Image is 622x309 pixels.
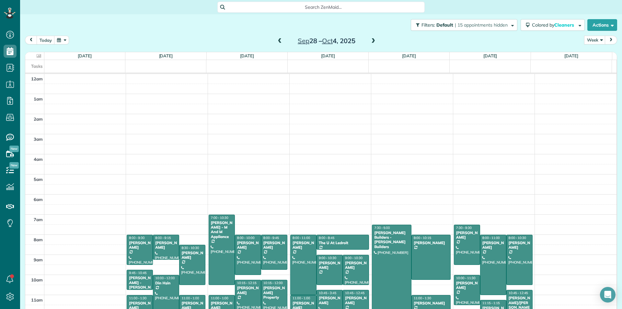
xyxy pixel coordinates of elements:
div: [PERSON_NAME] [318,261,341,270]
span: 10:00 - 12:00 [155,276,175,280]
span: 11:00 - 1:00 [211,296,228,300]
a: Filters: Default | 15 appointments hidden [408,19,517,31]
div: [PERSON_NAME] - M And M Appliance [211,220,233,239]
div: [PERSON_NAME] [413,241,449,245]
div: [PERSON_NAME] [482,241,504,250]
div: [PERSON_NAME] [181,251,203,260]
span: 8:00 - 10:15 [414,236,431,240]
span: 9:00 - 10:30 [319,256,336,260]
button: next [605,36,617,44]
span: Tasks [31,64,43,69]
a: [DATE] [159,53,173,58]
span: 7:30 - 9:30 [456,226,472,230]
span: 10:45 - 12:45 [509,291,528,295]
a: [DATE] [402,53,416,58]
span: 10am [31,277,43,282]
button: Week [584,36,605,44]
span: | 15 appointments hidden [455,22,508,28]
span: 11:00 - 1:00 [293,296,310,300]
div: [PERSON_NAME] [456,231,478,240]
span: 7am [34,217,43,222]
span: 8:00 - 8:45 [319,236,334,240]
a: [DATE] [483,53,497,58]
div: Open Intercom Messenger [600,287,616,303]
a: [DATE] [78,53,92,58]
span: Cleaners [554,22,575,28]
span: 7:30 - 5:00 [374,226,390,230]
button: Colored byCleaners [521,19,585,31]
div: Din Hsin [155,281,177,285]
div: [PERSON_NAME] [292,241,315,250]
button: Filters: Default | 15 appointments hidden [411,19,517,31]
div: [PERSON_NAME] - [PERSON_NAME] [129,276,151,294]
span: 12am [31,76,43,81]
span: 8:00 - 11:00 [482,236,500,240]
span: Filters: [421,22,435,28]
span: Oct [322,37,333,45]
span: Default [436,22,454,28]
span: 8:00 - 11:00 [293,236,310,240]
span: 8:00 - 9:15 [155,236,171,240]
span: 11:15 - 1:15 [482,301,500,305]
span: 8:30 - 10:30 [181,246,199,250]
div: [PERSON_NAME] [413,301,449,305]
span: 10:15 - 12:15 [237,281,257,285]
span: 8:00 - 10:30 [509,236,526,240]
span: 10:15 - 12:00 [263,281,283,285]
a: [DATE] [321,53,335,58]
div: [PERSON_NAME] [318,296,341,305]
div: [PERSON_NAME] [155,241,177,250]
span: 10:45 - 3:45 [319,291,336,295]
span: 11:00 - 1:30 [414,296,431,300]
span: 1am [34,96,43,101]
button: today [37,36,55,44]
div: [PERSON_NAME] Property [263,286,285,300]
span: 10:00 - 11:30 [456,276,476,280]
span: Sep [298,37,309,45]
div: [PERSON_NAME] [263,241,285,250]
span: 7:00 - 10:30 [211,216,228,220]
div: [PERSON_NAME] [129,241,151,250]
span: 2am [34,116,43,122]
span: 4am [34,157,43,162]
span: 5am [34,177,43,182]
span: 9:00 - 10:30 [345,256,363,260]
span: 8:00 - 9:45 [263,236,279,240]
div: The U At Ledroit [318,241,367,245]
span: 8:00 - 9:30 [129,236,144,240]
button: prev [25,36,37,44]
span: 9am [34,257,43,262]
span: 11:00 - 1:30 [129,296,146,300]
span: 6am [34,197,43,202]
div: [PERSON_NAME] [237,241,259,250]
div: [PERSON_NAME] [345,261,367,270]
div: [PERSON_NAME] [345,296,367,305]
div: [PERSON_NAME] [456,281,478,290]
span: 11am [31,297,43,303]
span: New [9,162,19,169]
span: 8am [34,237,43,242]
span: 3am [34,137,43,142]
span: Colored by [532,22,576,28]
div: [PERSON_NAME] [237,286,259,295]
div: [PERSON_NAME] Builders - [PERSON_NAME] Builders [374,231,409,249]
div: [PERSON_NAME] [508,241,531,250]
span: 11:00 - 1:00 [181,296,199,300]
a: [DATE] [240,53,254,58]
span: 9:45 - 10:45 [129,271,146,275]
a: [DATE] [564,53,578,58]
h2: 28 – 4, 2025 [286,37,367,44]
span: New [9,146,19,152]
button: Actions [587,19,617,31]
span: 8:00 - 10:00 [237,236,255,240]
span: 10:45 - 12:45 [345,291,364,295]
